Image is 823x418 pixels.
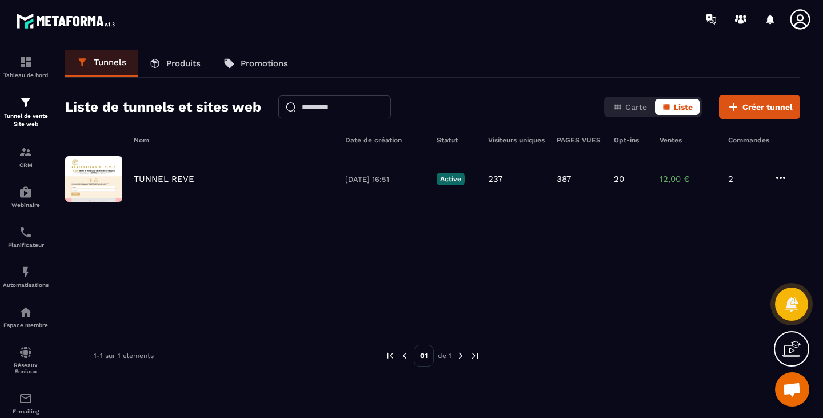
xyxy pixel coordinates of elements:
img: automations [19,185,33,199]
div: Ouvrir le chat [775,372,809,407]
img: formation [19,55,33,69]
h6: PAGES VUES [557,136,602,144]
h6: Statut [437,136,477,144]
h2: Liste de tunnels et sites web [65,95,261,118]
p: Webinaire [3,202,49,208]
img: social-network [19,345,33,359]
a: formationformationCRM [3,137,49,177]
img: scheduler [19,225,33,239]
p: 237 [488,174,502,184]
span: Créer tunnel [742,101,793,113]
h6: Date de création [345,136,425,144]
a: formationformationTunnel de vente Site web [3,87,49,137]
a: social-networksocial-networkRéseaux Sociaux [3,337,49,383]
button: Créer tunnel [719,95,800,119]
a: Tunnels [65,50,138,77]
img: next [456,351,466,361]
p: Active [437,173,465,185]
h6: Commandes [728,136,769,144]
p: Espace membre [3,322,49,328]
button: Liste [655,99,700,115]
p: 387 [557,174,571,184]
p: 01 [414,345,434,367]
img: prev [399,351,410,361]
img: image [65,156,122,202]
p: Automatisations [3,282,49,288]
span: Carte [625,102,647,112]
a: automationsautomationsWebinaire [3,177,49,217]
p: E-mailing [3,408,49,415]
h6: Ventes [660,136,717,144]
p: Promotions [241,58,288,69]
img: prev [385,351,395,361]
img: formation [19,145,33,159]
p: 2 [728,174,762,184]
p: [DATE] 16:51 [345,175,425,184]
img: automations [19,305,33,319]
img: automations [19,265,33,279]
p: 1-1 sur 1 éléments [94,352,154,360]
p: 20 [614,174,624,184]
a: automationsautomationsEspace membre [3,297,49,337]
button: Carte [606,99,654,115]
p: de 1 [438,351,452,360]
img: logo [16,10,119,31]
h6: Nom [134,136,334,144]
p: Tunnels [94,57,126,67]
span: Liste [674,102,693,112]
h6: Opt-ins [614,136,648,144]
p: Tunnel de vente Site web [3,112,49,128]
h6: Visiteurs uniques [488,136,545,144]
a: formationformationTableau de bord [3,47,49,87]
a: Produits [138,50,212,77]
p: Tableau de bord [3,72,49,78]
a: Promotions [212,50,299,77]
a: automationsautomationsAutomatisations [3,257,49,297]
p: CRM [3,162,49,168]
p: 12,00 € [660,174,717,184]
p: Planificateur [3,242,49,248]
p: TUNNEL REVE [134,174,194,184]
img: next [470,351,480,361]
img: formation [19,95,33,109]
a: schedulerschedulerPlanificateur [3,217,49,257]
img: email [19,392,33,405]
p: Produits [166,58,201,69]
p: Réseaux Sociaux [3,362,49,375]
